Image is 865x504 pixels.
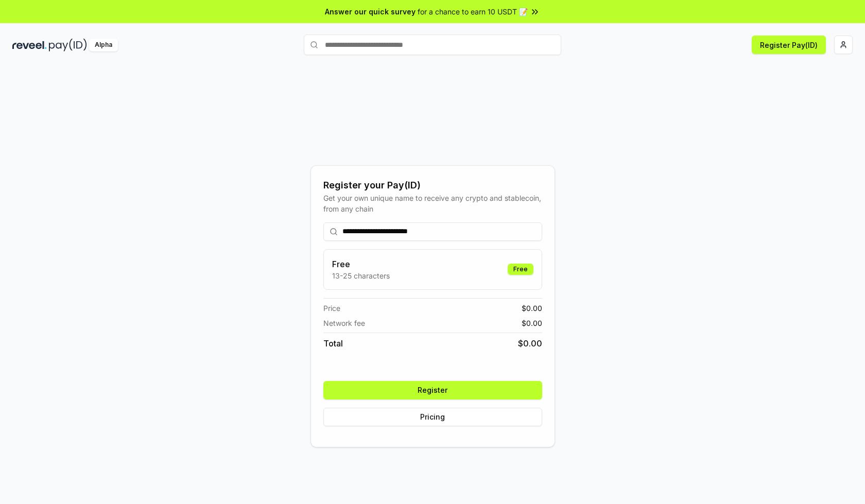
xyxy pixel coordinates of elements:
span: $ 0.00 [522,318,542,328]
span: Price [323,303,340,314]
img: pay_id [49,39,87,51]
span: Network fee [323,318,365,328]
span: $ 0.00 [522,303,542,314]
div: Free [508,264,533,275]
span: for a chance to earn 10 USDT 📝 [418,6,528,17]
button: Register [323,381,542,399]
span: Total [323,337,343,350]
button: Pricing [323,408,542,426]
div: Register your Pay(ID) [323,178,542,193]
p: 13-25 characters [332,270,390,281]
img: reveel_dark [12,39,47,51]
div: Get your own unique name to receive any crypto and stablecoin, from any chain [323,193,542,214]
button: Register Pay(ID) [752,36,826,54]
span: Answer our quick survey [325,6,416,17]
h3: Free [332,258,390,270]
span: $ 0.00 [518,337,542,350]
div: Alpha [89,39,118,51]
